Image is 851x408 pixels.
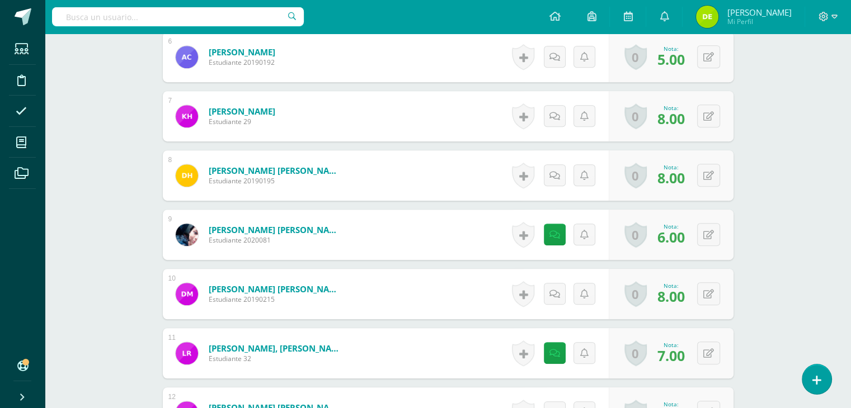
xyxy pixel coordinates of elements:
[209,58,275,67] span: Estudiante 20190192
[209,283,343,295] a: [PERSON_NAME] [PERSON_NAME]
[624,163,647,188] a: 0
[176,164,198,187] img: becd7608b034e347ed3332434dc52218.png
[209,106,275,117] a: [PERSON_NAME]
[209,176,343,186] span: Estudiante 20190195
[176,105,198,127] img: 6febc8101a15418df2ed52236afeb4b8.png
[657,341,685,349] div: Nota:
[624,44,647,70] a: 0
[657,346,685,365] span: 7.00
[209,165,343,176] a: [PERSON_NAME] [PERSON_NAME]
[657,287,685,306] span: 8.00
[624,222,647,248] a: 0
[209,354,343,363] span: Estudiante 32
[657,50,685,69] span: 5.00
[624,103,647,129] a: 0
[52,7,304,26] input: Busca un usuario...
[176,283,198,305] img: 9efd6e6b50152e12e90d203e8fb8219f.png
[657,104,685,112] div: Nota:
[696,6,718,28] img: 29c298bc4911098bb12dddd104e14123.png
[176,342,198,364] img: 2f2605d3e96bf6420cf8fd0f79f6437c.png
[209,295,343,304] span: Estudiante 20190215
[209,235,343,245] span: Estudiante 2020081
[209,224,343,235] a: [PERSON_NAME] [PERSON_NAME]
[657,282,685,290] div: Nota:
[657,45,685,53] div: Nota:
[209,117,275,126] span: Estudiante 29
[176,224,198,246] img: 64995f8a5342c2a1301b72f778ed05b0.png
[657,109,685,128] span: 8.00
[176,46,198,68] img: 43da69d6eab4c7e3b7a68c6f6831d8a2.png
[657,163,685,171] div: Nota:
[624,281,647,307] a: 0
[657,227,685,246] span: 6.00
[657,400,685,408] div: Nota:
[727,7,791,18] span: [PERSON_NAME]
[727,17,791,26] span: Mi Perfil
[624,340,647,366] a: 0
[657,168,685,187] span: 8.00
[209,343,343,354] a: [PERSON_NAME], [PERSON_NAME]
[657,222,685,230] div: Nota:
[209,46,275,58] a: [PERSON_NAME]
